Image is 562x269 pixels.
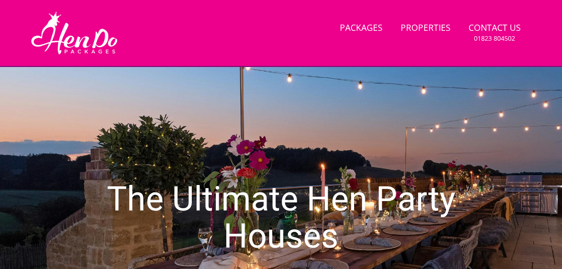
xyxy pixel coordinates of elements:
small: 01823 804502 [474,34,515,43]
a: Properties [397,18,454,38]
a: Packages [336,18,386,38]
img: Hen Do Packages [27,11,122,55]
a: Contact Us01823 804502 [465,18,524,47]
